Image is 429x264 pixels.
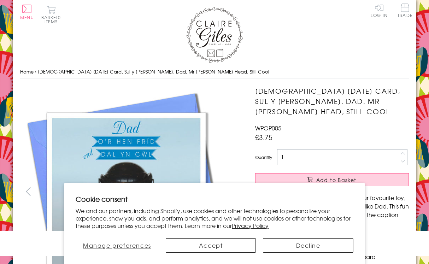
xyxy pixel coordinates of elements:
[166,238,256,253] button: Accept
[38,68,269,75] span: [DEMOGRAPHIC_DATA] [DATE] Card, Sul y [PERSON_NAME], Dad, Mr [PERSON_NAME] Head, Still Cool
[45,14,61,25] span: 0 items
[186,7,243,63] img: Claire Giles Greetings Cards
[255,132,272,142] span: £3.75
[20,5,34,19] button: Menu
[398,4,412,17] span: Trade
[255,154,272,160] label: Quantity
[20,65,409,79] nav: breadcrumbs
[83,241,151,250] span: Manage preferences
[255,86,409,116] h1: [DEMOGRAPHIC_DATA] [DATE] Card, Sul y [PERSON_NAME], Dad, Mr [PERSON_NAME] Head, Still Cool
[371,4,388,17] a: Log In
[20,14,34,20] span: Menu
[20,68,34,75] a: Home
[232,221,269,230] a: Privacy Policy
[76,238,159,253] button: Manage preferences
[41,6,61,24] button: Basket0 items
[398,4,412,19] a: Trade
[263,238,353,253] button: Decline
[255,124,281,132] span: WPOP005
[316,176,357,183] span: Add to Basket
[255,173,409,186] button: Add to Basket
[20,183,36,199] button: prev
[35,68,36,75] span: ›
[76,194,353,204] h2: Cookie consent
[76,207,353,229] p: We and our partners, including Shopify, use cookies and other technologies to personalize your ex...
